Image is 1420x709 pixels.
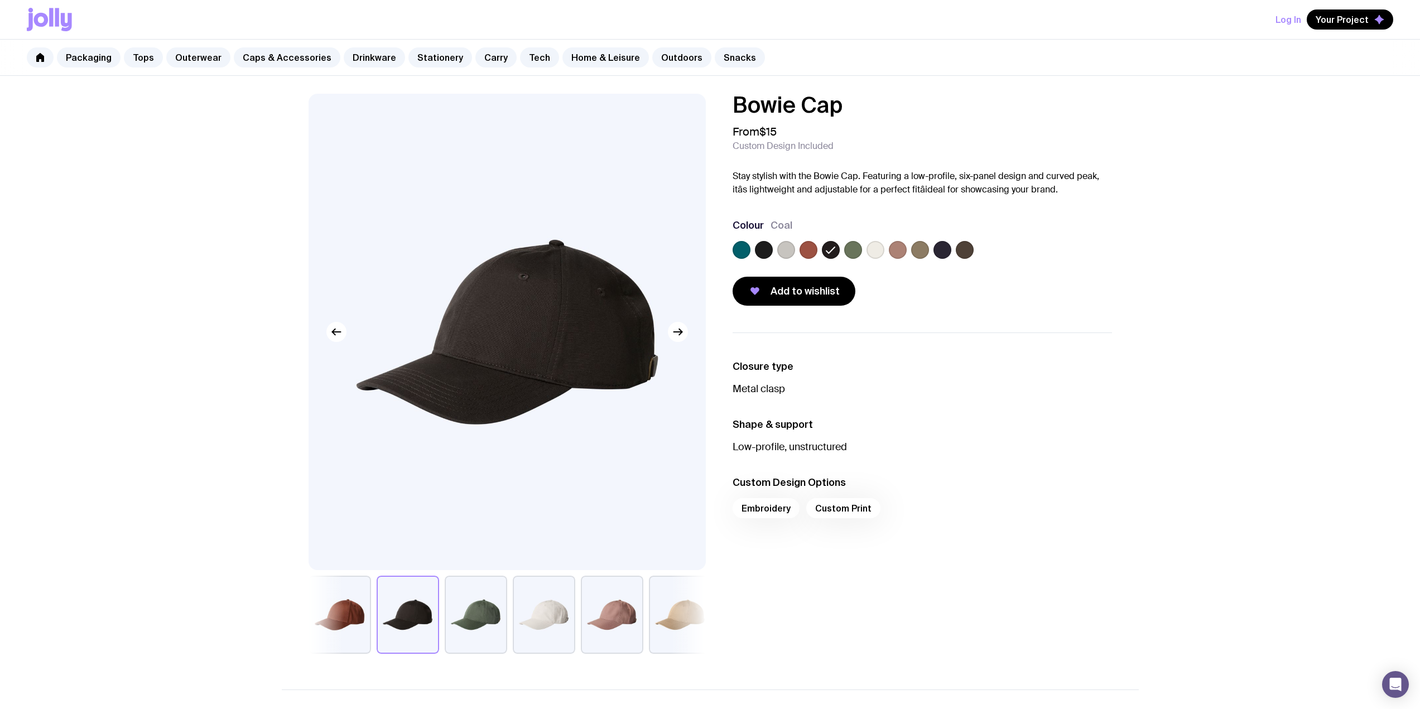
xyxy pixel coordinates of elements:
span: Add to wishlist [771,284,840,298]
h3: Shape & support [733,418,1112,431]
a: Tops [124,47,163,67]
span: From [733,125,777,138]
a: Caps & Accessories [234,47,340,67]
button: Your Project [1307,9,1393,30]
div: Open Intercom Messenger [1382,671,1409,698]
button: Add to wishlist [733,277,855,306]
a: Home & Leisure [562,47,649,67]
p: Stay stylish with the Bowie Cap. Featuring a low-profile, six-panel design and curved peak, itâs ... [733,170,1112,196]
p: Low-profile, unstructured [733,440,1112,454]
a: Drinkware [344,47,405,67]
a: Outerwear [166,47,230,67]
span: Custom Design Included [733,141,834,152]
span: Coal [771,219,792,232]
a: Carry [475,47,517,67]
p: Metal clasp [733,382,1112,396]
a: Outdoors [652,47,711,67]
span: Your Project [1316,14,1369,25]
h3: Colour [733,219,764,232]
a: Tech [520,47,559,67]
h3: Custom Design Options [733,476,1112,489]
a: Snacks [715,47,765,67]
h1: Bowie Cap [733,94,1112,116]
h3: Closure type [733,360,1112,373]
span: $15 [759,124,777,139]
a: Stationery [408,47,472,67]
a: Packaging [57,47,121,67]
button: Log In [1275,9,1301,30]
